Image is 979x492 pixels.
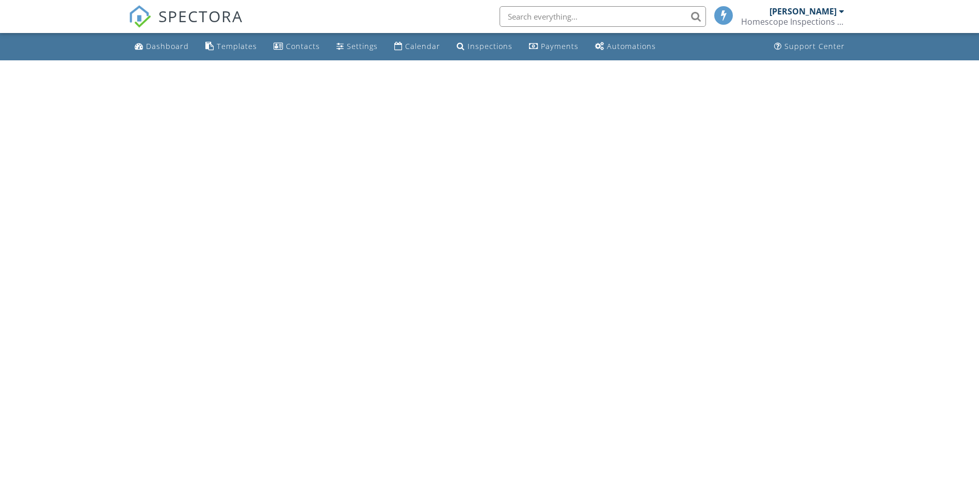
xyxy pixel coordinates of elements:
[468,41,512,51] div: Inspections
[286,41,320,51] div: Contacts
[158,5,243,27] span: SPECTORA
[405,41,440,51] div: Calendar
[453,37,517,56] a: Inspections
[269,37,324,56] a: Contacts
[217,41,257,51] div: Templates
[347,41,378,51] div: Settings
[129,5,151,28] img: The Best Home Inspection Software - Spectora
[201,37,261,56] a: Templates
[541,41,579,51] div: Payments
[332,37,382,56] a: Settings
[129,14,243,36] a: SPECTORA
[390,37,444,56] a: Calendar
[769,6,837,17] div: [PERSON_NAME]
[131,37,193,56] a: Dashboard
[500,6,706,27] input: Search everything...
[770,37,849,56] a: Support Center
[741,17,844,27] div: Homescope Inspections Inc.
[784,41,845,51] div: Support Center
[525,37,583,56] a: Payments
[607,41,656,51] div: Automations
[591,37,660,56] a: Automations (Basic)
[146,41,189,51] div: Dashboard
